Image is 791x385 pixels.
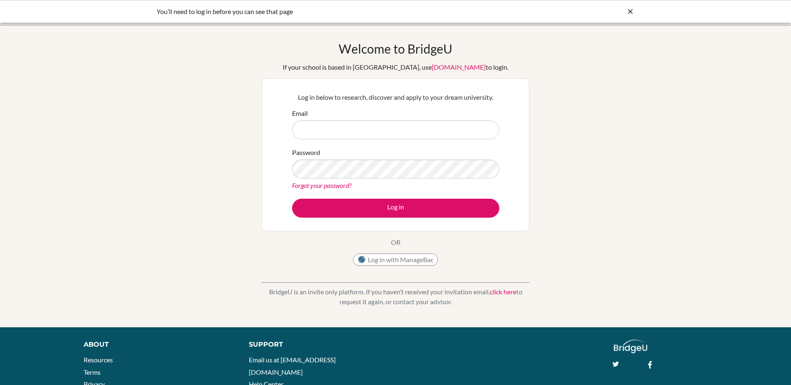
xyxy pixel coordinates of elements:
[84,340,230,350] div: About
[157,7,511,16] div: You’ll need to log in before you can see that page
[283,62,508,72] div: If your school is based in [GEOGRAPHIC_DATA], use to login.
[249,340,386,350] div: Support
[262,287,529,307] p: BridgeU is an invite only platform. If you haven’t received your invitation email, to request it ...
[292,199,499,218] button: Log in
[353,254,438,266] button: Log in with ManageBac
[84,356,113,364] a: Resources
[249,356,336,376] a: Email us at [EMAIL_ADDRESS][DOMAIN_NAME]
[84,368,101,376] a: Terms
[339,41,452,56] h1: Welcome to BridgeU
[490,288,516,296] a: click here
[432,63,486,71] a: [DOMAIN_NAME]
[292,148,320,157] label: Password
[292,108,308,118] label: Email
[391,237,400,247] p: OR
[292,92,499,102] p: Log in below to research, discover and apply to your dream university.
[614,340,647,353] img: logo_white@2x-f4f0deed5e89b7ecb1c2cc34c3e3d731f90f0f143d5ea2071677605dd97b5244.png
[292,181,351,189] a: Forgot your password?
